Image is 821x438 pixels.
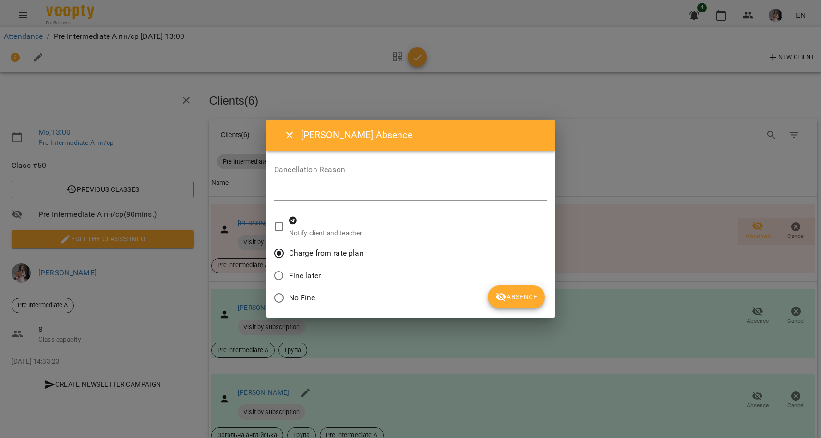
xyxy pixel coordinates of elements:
[289,270,321,282] span: Fine later
[289,228,362,238] p: Notify client and teacher
[301,128,543,142] h6: [PERSON_NAME] Absence
[274,166,547,174] label: Cancellation Reason
[289,292,315,304] span: No Fine
[488,285,545,308] button: Absence
[278,124,301,147] button: Close
[289,248,364,259] span: Charge from rate plan
[495,291,537,303] span: Absence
